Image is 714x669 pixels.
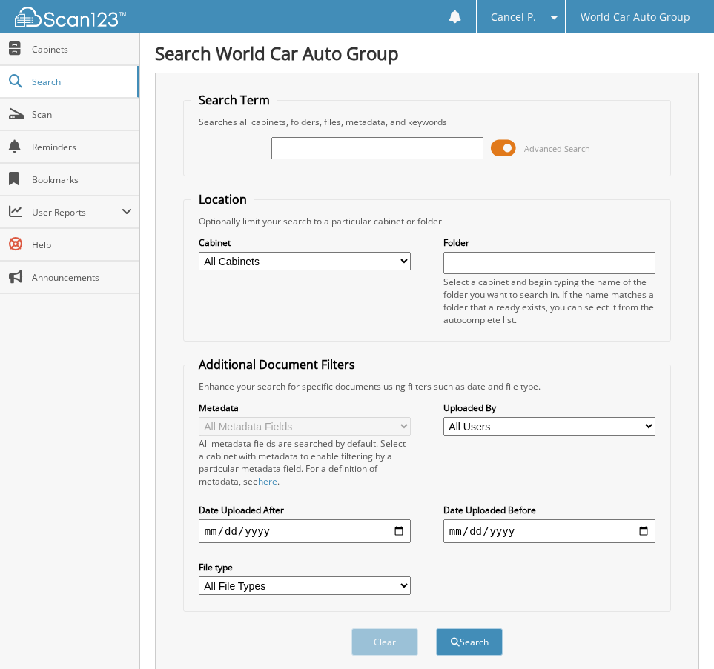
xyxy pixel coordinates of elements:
span: Advanced Search [524,143,590,154]
input: start [199,519,411,543]
img: scan123-logo-white.svg [15,7,126,27]
div: Searches all cabinets, folders, files, metadata, and keywords [191,116,664,128]
label: Cabinet [199,236,411,249]
span: Announcements [32,271,132,284]
label: Date Uploaded After [199,504,411,516]
span: Cabinets [32,43,132,56]
span: Bookmarks [32,173,132,186]
span: Reminders [32,141,132,153]
label: File type [199,561,411,573]
button: Clear [351,628,418,656]
legend: Search Term [191,92,277,108]
div: Optionally limit your search to a particular cabinet or folder [191,215,664,227]
span: User Reports [32,206,122,219]
label: Date Uploaded Before [443,504,655,516]
div: Select a cabinet and begin typing the name of the folder you want to search in. If the name match... [443,276,655,326]
legend: Additional Document Filters [191,356,363,373]
label: Folder [443,236,655,249]
div: Enhance your search for specific documents using filters such as date and file type. [191,380,664,393]
span: Cancel P. [491,13,536,21]
span: Search [32,76,130,88]
label: Uploaded By [443,402,655,414]
a: here [258,475,277,487]
h1: Search World Car Auto Group [155,41,699,65]
span: Scan [32,108,132,121]
button: Search [436,628,503,656]
span: Help [32,239,132,251]
label: Metadata [199,402,411,414]
span: World Car Auto Group [581,13,690,21]
input: end [443,519,655,543]
legend: Location [191,191,254,207]
div: All metadata fields are searched by default. Select a cabinet with metadata to enable filtering b... [199,437,411,487]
